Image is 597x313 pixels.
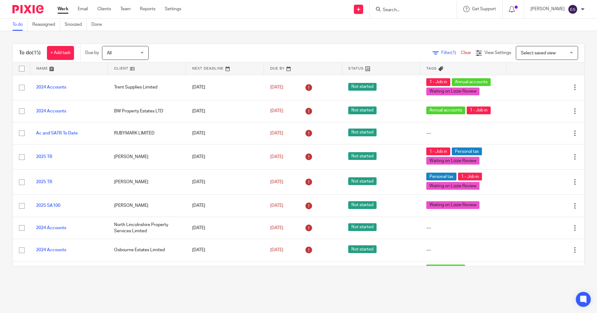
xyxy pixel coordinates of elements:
[426,173,456,180] span: Personal tax
[36,109,66,113] a: 2024 Accounts
[58,6,68,12] a: Work
[91,19,107,31] a: Done
[19,50,41,56] h1: To do
[426,157,479,165] span: Waiting on Lizzie Review
[426,107,465,114] span: Annual accounts
[186,100,264,122] td: [DATE]
[36,131,78,135] a: Ac and SATR To Date
[108,100,186,122] td: BW Property Estates LTD
[36,155,52,159] a: 2025 TR
[521,51,556,55] span: Select saved view
[426,67,437,70] span: Tags
[270,109,283,113] span: [DATE]
[426,201,479,209] span: Waiting on Lizzie Review
[32,50,41,55] span: (15)
[441,51,461,55] span: Filter
[484,51,511,55] span: View Settings
[108,144,186,170] td: [PERSON_NAME]
[186,144,264,170] td: [DATE]
[12,19,28,31] a: To do
[270,85,283,89] span: [DATE]
[108,217,186,239] td: North Lincolnshire Property Services Limited
[36,226,66,230] a: 2024 Accounts
[36,180,52,184] a: 2025 TR
[78,6,88,12] a: Email
[270,226,283,230] span: [DATE]
[36,248,66,252] a: 2024 Accounts
[186,195,264,217] td: [DATE]
[270,180,283,184] span: [DATE]
[186,217,264,239] td: [DATE]
[186,239,264,261] td: [DATE]
[426,130,500,136] div: ---
[426,88,479,95] span: Waiting on Lizzie Review
[461,51,471,55] a: Clear
[270,131,283,135] span: [DATE]
[186,261,264,286] td: [DATE]
[186,170,264,195] td: [DATE]
[186,122,264,144] td: [DATE]
[426,182,479,190] span: Waiting on Lizzie Review
[97,6,111,12] a: Clients
[36,85,66,89] a: 2024 Accounts
[568,4,578,14] img: svg%3E
[270,203,283,208] span: [DATE]
[270,248,283,252] span: [DATE]
[451,51,456,55] span: (1)
[348,245,377,253] span: Not started
[36,203,60,208] a: 2025 SA100
[348,129,377,136] span: Not started
[120,6,131,12] a: Team
[348,201,377,209] span: Not started
[108,261,186,286] td: Ultimate Property Holdings Limited
[382,7,438,13] input: Search
[467,107,491,114] span: 1 - Job in
[140,6,155,12] a: Reports
[348,223,377,231] span: Not started
[47,46,74,60] a: + Add task
[452,147,482,155] span: Personal tax
[530,6,565,12] p: [PERSON_NAME]
[65,19,87,31] a: Snoozed
[458,173,482,180] span: 1 - Job in
[32,19,60,31] a: Reassigned
[108,195,186,217] td: [PERSON_NAME]
[426,225,500,231] div: ---
[186,75,264,100] td: [DATE]
[348,83,377,91] span: Not started
[12,5,44,13] img: Pixie
[107,51,112,55] span: All
[108,170,186,195] td: [PERSON_NAME]
[426,147,450,155] span: 1 - Job in
[472,7,496,11] span: Get Support
[108,122,186,144] td: RUBYMARK LIMITED
[348,152,377,160] span: Not started
[348,177,377,185] span: Not started
[426,247,500,253] div: ---
[270,155,283,159] span: [DATE]
[348,107,377,114] span: Not started
[165,6,181,12] a: Settings
[108,75,186,100] td: Trent Supplies Limited
[426,78,450,86] span: 1 - Job in
[426,265,465,272] span: Annual accounts
[108,239,186,261] td: Osbourne Estates Limited
[85,50,99,56] p: Due by
[452,78,491,86] span: Annual accounts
